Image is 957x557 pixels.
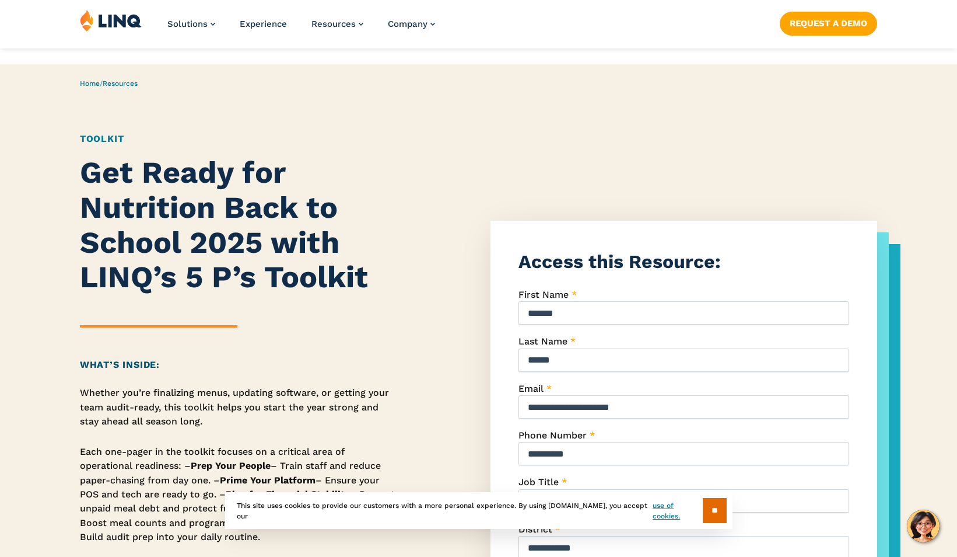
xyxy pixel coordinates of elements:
[80,386,398,429] p: Whether you’re finalizing menus, updating software, or getting your team audit-ready, this toolki...
[80,133,124,144] a: Toolkit
[225,492,732,529] div: This site uses cookies to provide our customers with a more personal experience. By using [DOMAIN...
[167,19,215,29] a: Solutions
[226,489,350,500] strong: Plan for Financial Stability
[518,249,849,275] h3: Access this Resource:
[653,500,702,521] a: use of cookies.
[518,289,569,300] span: First Name
[518,336,567,347] span: Last Name
[80,79,100,88] a: Home
[780,12,877,35] a: Request a Demo
[103,79,138,88] a: Resources
[80,155,368,295] strong: Get Ready for Nutrition Back to School 2025 with LINQ’s 5 P’s Toolkit
[240,19,287,29] a: Experience
[907,510,940,542] button: Hello, have a question? Let’s chat.
[80,445,398,544] p: Each one-pager in the toolkit focuses on a critical area of operational readiness: – – Train staf...
[388,19,427,29] span: Company
[311,19,363,29] a: Resources
[311,19,356,29] span: Resources
[167,9,435,48] nav: Primary Navigation
[780,9,877,35] nav: Button Navigation
[518,383,544,394] span: Email
[220,475,316,486] strong: Prime Your Platform
[518,476,559,488] span: Job Title
[388,19,435,29] a: Company
[191,460,271,471] strong: Prep Your People
[80,79,138,88] span: /
[167,19,208,29] span: Solutions
[80,358,398,372] h2: What’s Inside:
[518,430,587,441] span: Phone Number
[80,9,142,32] img: LINQ | K‑12 Software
